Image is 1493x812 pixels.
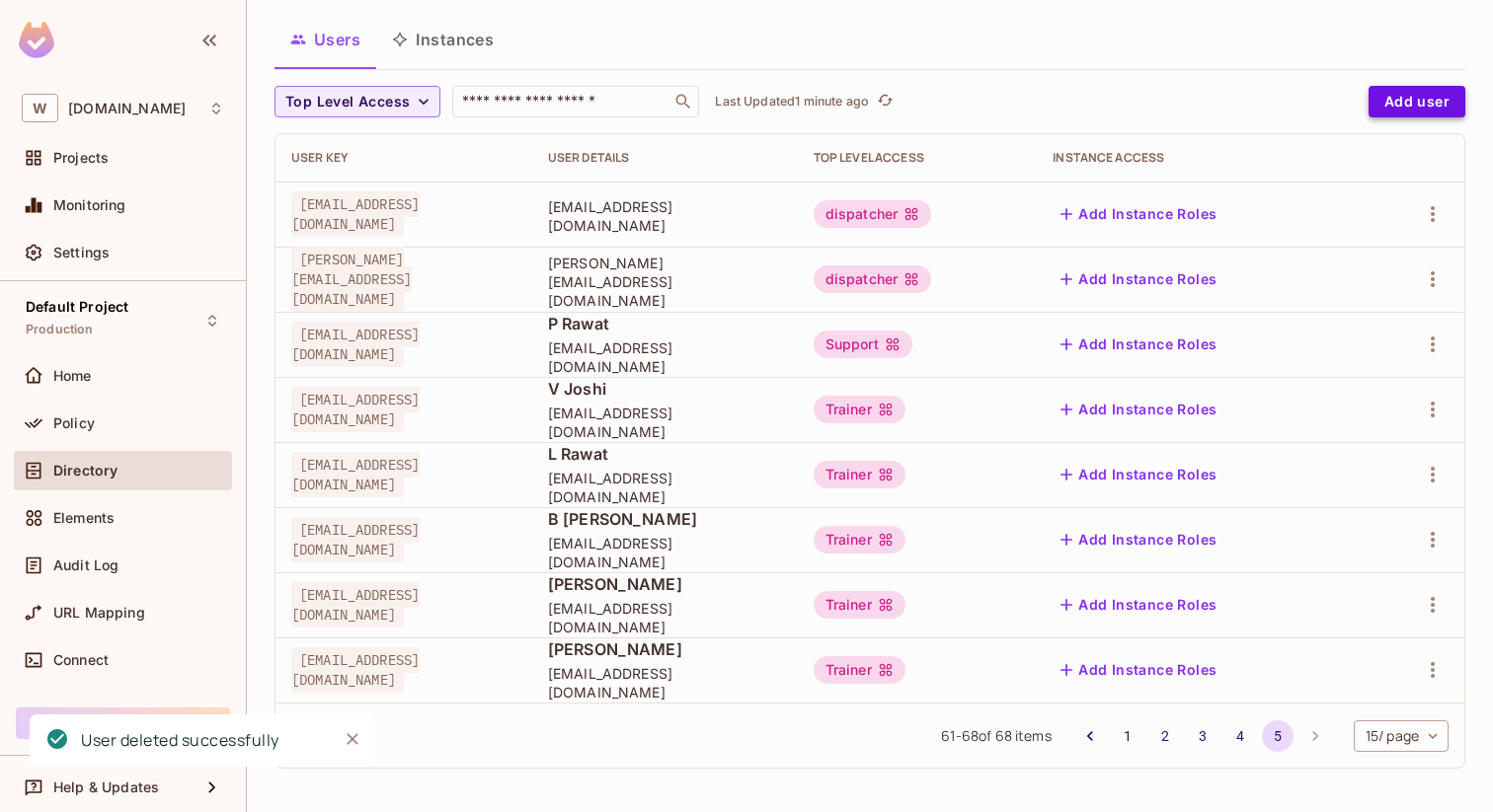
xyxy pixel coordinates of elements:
div: Trainer [814,656,905,684]
span: [EMAIL_ADDRESS][DOMAIN_NAME] [548,599,782,636]
button: Users [275,15,376,64]
button: refresh [873,90,897,113]
button: Add user [1369,86,1465,117]
span: [EMAIL_ADDRESS][DOMAIN_NAME] [291,582,420,627]
button: Add Instance Roles [1053,329,1224,360]
nav: pagination navigation [1071,720,1334,752]
div: dispatcher [814,200,932,228]
span: Production [26,322,94,337]
button: Top Level Access [275,86,440,117]
button: Add Instance Roles [1053,524,1224,555]
span: [EMAIL_ADDRESS][DOMAIN_NAME] [291,322,420,367]
span: Click to refresh data [869,90,897,113]
span: Projects [53,150,109,166]
div: Support [814,331,912,358]
div: User deleted successfully [81,728,279,753]
span: [EMAIL_ADDRESS][DOMAIN_NAME] [291,191,420,237]
span: Monitoring [53,197,126,213]
p: Last Updated 1 minute ago [715,94,869,110]
span: Default Project [26,299,128,315]
div: Trainer [814,461,905,488]
span: refresh [877,92,894,111]
button: Instances [376,15,510,64]
div: User Details [548,150,782,166]
span: B [PERSON_NAME] [548,508,782,530]
span: Settings [53,245,110,260]
span: Workspace: withpronto.com [68,101,186,116]
span: V Joshi [548,378,782,400]
span: [EMAIL_ADDRESS][DOMAIN_NAME] [548,338,782,376]
span: [PERSON_NAME][EMAIL_ADDRESS][DOMAIN_NAME] [548,254,782,310]
img: SReyMgAAAABJRU5ErkJggg== [19,22,54,58]
span: 61 - 68 of 68 items [941,725,1051,747]
button: Add Instance Roles [1053,263,1224,295]
span: Audit Log [53,557,118,573]
span: Connect [53,652,109,668]
div: Instance Access [1053,150,1347,166]
span: Home [53,368,92,384]
button: Go to page 1 [1112,720,1143,752]
button: page 5 [1262,720,1294,752]
span: URL Mapping [53,605,145,621]
button: Add Instance Roles [1053,589,1224,621]
div: Trainer [814,526,905,554]
span: [EMAIL_ADDRESS][DOMAIN_NAME] [291,517,420,562]
button: Go to page 4 [1224,720,1256,752]
span: Top Level Access [285,90,410,114]
div: Top Level Access [814,150,1022,166]
span: [EMAIL_ADDRESS][DOMAIN_NAME] [548,404,782,441]
button: Add Instance Roles [1053,459,1224,490]
span: Directory [53,463,118,479]
button: Add Instance Roles [1053,198,1224,230]
span: [PERSON_NAME] [548,638,782,660]
span: [PERSON_NAME][EMAIL_ADDRESS][DOMAIN_NAME] [291,247,412,312]
button: Go to previous page [1074,720,1106,752]
span: Elements [53,510,115,526]
button: Go to page 3 [1187,720,1218,752]
span: [EMAIL_ADDRESS][DOMAIN_NAME] [291,387,420,432]
div: User Key [291,150,516,166]
span: [EMAIL_ADDRESS][DOMAIN_NAME] [548,197,782,235]
button: Add Instance Roles [1053,394,1224,425]
span: [EMAIL_ADDRESS][DOMAIN_NAME] [548,534,782,571]
button: Go to page 2 [1149,720,1181,752]
span: [PERSON_NAME] [548,573,782,595]
div: dispatcher [814,265,932,293]
span: L Rawat [548,443,782,465]
span: Policy [53,415,95,431]
div: Trainer [814,396,905,423]
div: 15 / page [1354,720,1449,752]
span: P Rawat [548,313,782,334]
span: [EMAIL_ADDRESS][DOMAIN_NAME] [548,664,782,701]
span: [EMAIL_ADDRESS][DOMAIN_NAME] [548,469,782,506]
span: [EMAIL_ADDRESS][DOMAIN_NAME] [291,647,420,693]
button: Close [338,724,367,754]
span: [EMAIL_ADDRESS][DOMAIN_NAME] [291,452,420,497]
button: Add Instance Roles [1053,654,1224,686]
span: W [22,94,58,122]
div: Trainer [814,591,905,619]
